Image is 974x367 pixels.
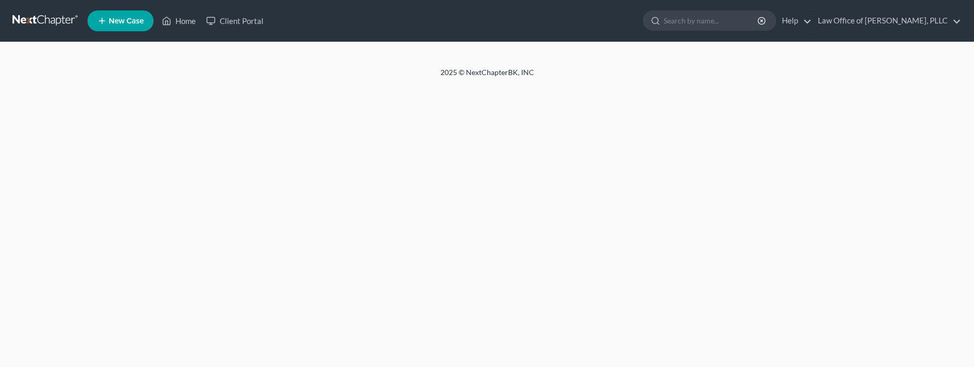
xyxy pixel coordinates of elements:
a: Client Portal [201,11,269,30]
a: Home [157,11,201,30]
a: Help [777,11,812,30]
span: New Case [109,17,144,25]
div: 2025 © NextChapterBK, INC [191,67,784,86]
input: Search by name... [664,11,759,30]
a: Law Office of [PERSON_NAME], PLLC [813,11,961,30]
